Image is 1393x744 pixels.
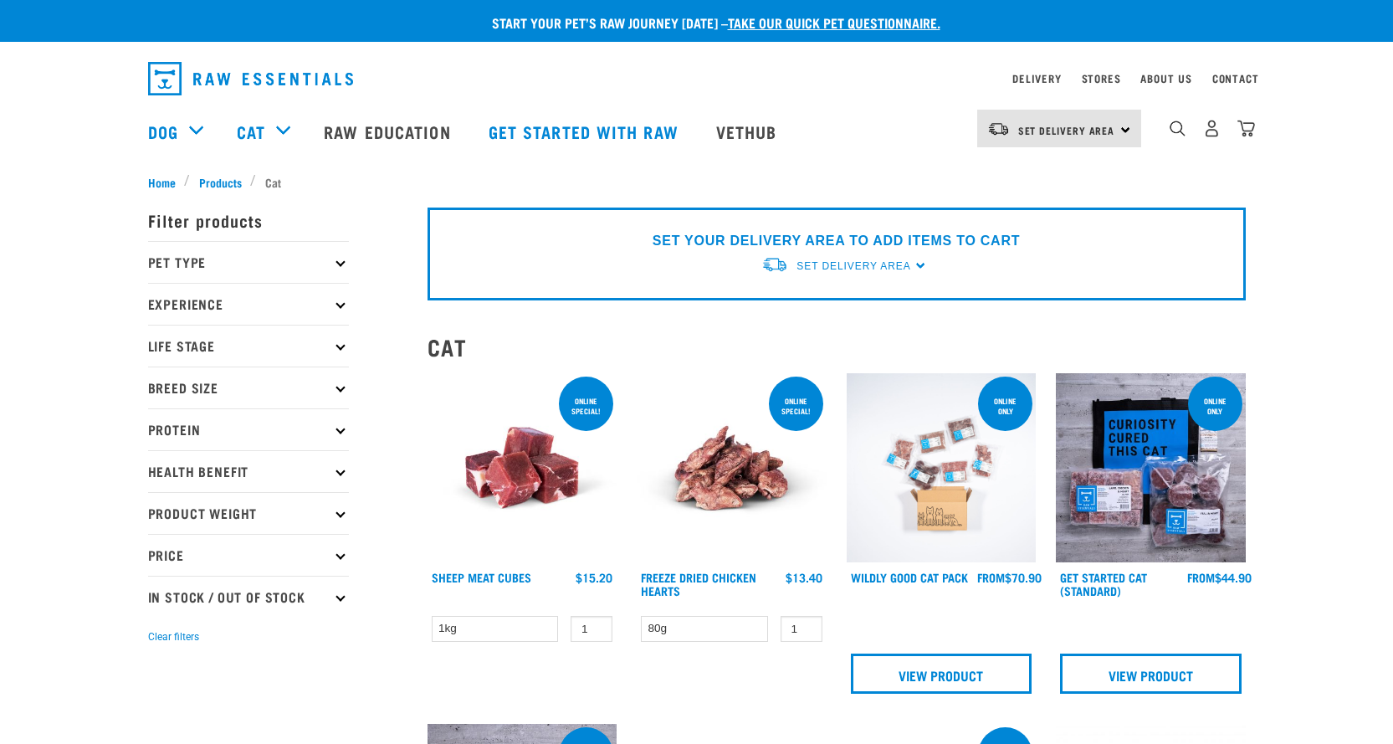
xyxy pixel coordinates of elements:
p: Product Weight [148,492,349,534]
a: About Us [1140,75,1191,81]
p: Price [148,534,349,576]
p: Health Benefit [148,450,349,492]
p: Protein [148,408,349,450]
button: Clear filters [148,629,199,644]
div: $15.20 [576,571,612,584]
a: Get Started Cat (Standard) [1060,574,1147,593]
a: Vethub [699,98,798,165]
p: In Stock / Out Of Stock [148,576,349,618]
a: Cat [237,119,265,144]
a: Dog [148,119,178,144]
img: user.png [1203,120,1221,137]
a: Freeze Dried Chicken Hearts [641,574,756,593]
div: ONLINE SPECIAL! [769,388,823,423]
div: ONLINE ONLY [978,388,1032,423]
a: Home [148,173,185,191]
img: home-icon-1@2x.png [1170,121,1186,136]
a: Wildly Good Cat Pack [851,574,968,580]
img: van-moving.png [987,121,1010,136]
nav: dropdown navigation [135,55,1259,102]
img: Cat 0 2sec [847,373,1037,563]
a: Sheep Meat Cubes [432,574,531,580]
a: View Product [851,654,1032,694]
span: FROM [977,574,1005,580]
a: Delivery [1012,75,1061,81]
div: $44.90 [1187,571,1252,584]
img: Sheep Meat [428,373,617,563]
nav: breadcrumbs [148,173,1246,191]
img: home-icon@2x.png [1237,120,1255,137]
p: Life Stage [148,325,349,367]
input: 1 [781,616,822,642]
h2: Cat [428,334,1246,360]
div: online only [1188,388,1242,423]
a: Contact [1212,75,1259,81]
p: Pet Type [148,241,349,283]
img: van-moving.png [761,256,788,274]
a: Products [190,173,250,191]
span: Home [148,173,176,191]
a: Stores [1082,75,1121,81]
img: Assortment Of Raw Essential Products For Cats Including, Blue And Black Tote Bag With "Curiosity ... [1056,373,1246,563]
input: 1 [571,616,612,642]
img: FD Chicken Hearts [637,373,827,563]
span: Set Delivery Area [796,260,910,272]
span: FROM [1187,574,1215,580]
img: Raw Essentials Logo [148,62,353,95]
p: Filter products [148,199,349,241]
p: Experience [148,283,349,325]
a: take our quick pet questionnaire. [728,18,940,26]
p: Breed Size [148,367,349,408]
span: Products [199,173,242,191]
a: Get started with Raw [472,98,699,165]
p: SET YOUR DELIVERY AREA TO ADD ITEMS TO CART [653,231,1020,251]
a: View Product [1060,654,1242,694]
span: Set Delivery Area [1018,127,1115,133]
a: Raw Education [307,98,471,165]
div: $70.90 [977,571,1042,584]
div: ONLINE SPECIAL! [559,388,613,423]
div: $13.40 [786,571,822,584]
